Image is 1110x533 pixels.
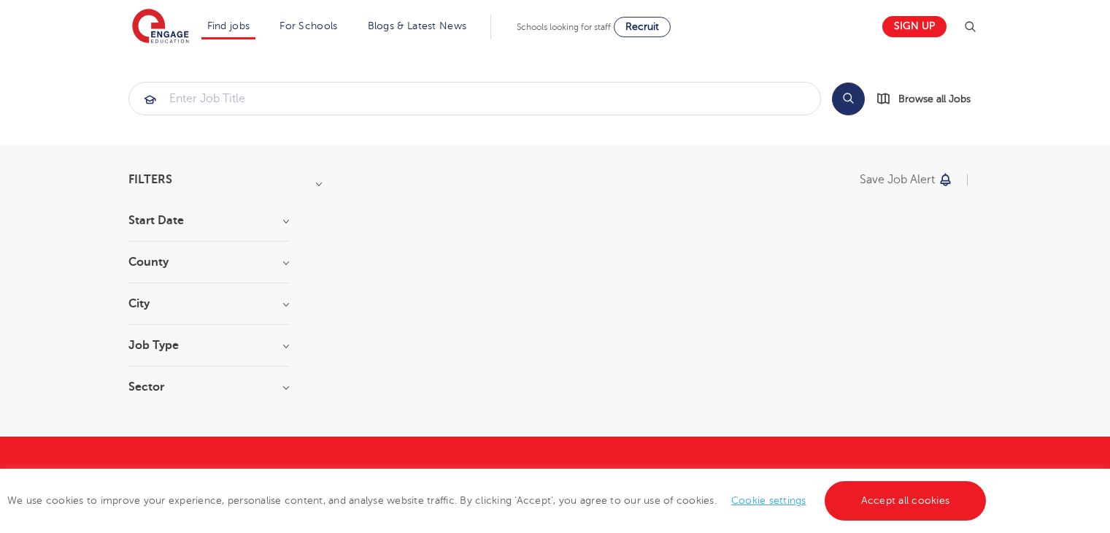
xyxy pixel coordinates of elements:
[368,20,467,31] a: Blogs & Latest News
[128,174,172,185] span: Filters
[860,174,935,185] p: Save job alert
[876,91,982,107] a: Browse all Jobs
[625,21,659,32] span: Recruit
[731,495,806,506] a: Cookie settings
[128,340,289,351] h3: Job Type
[128,256,289,268] h3: County
[128,82,821,115] div: Submit
[832,83,865,115] button: Search
[898,91,971,107] span: Browse all Jobs
[860,174,954,185] button: Save job alert
[128,381,289,393] h3: Sector
[825,481,987,521] a: Accept all cookies
[129,83,820,115] input: Submit
[517,22,611,32] span: Schools looking for staff
[128,215,289,226] h3: Start Date
[614,17,671,37] a: Recruit
[280,20,337,31] a: For Schools
[7,495,990,506] span: We use cookies to improve your experience, personalise content, and analyse website traffic. By c...
[882,16,947,37] a: Sign up
[128,298,289,310] h3: City
[132,9,189,45] img: Engage Education
[207,20,250,31] a: Find jobs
